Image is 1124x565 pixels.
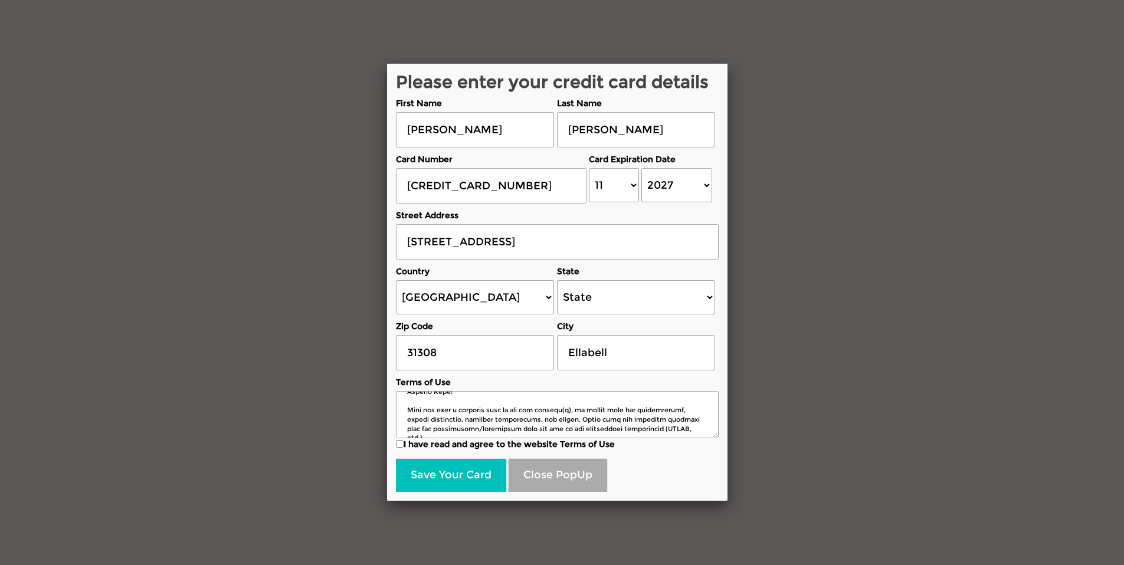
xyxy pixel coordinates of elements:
textarea: Loremip do Sitametc Adip, elitsedd ei Temporin Utlab Etd. Magna Aliqu en Adminim veniam quis nos ... [396,391,719,438]
label: City [557,320,715,332]
button: Save Your Card [396,459,506,492]
button: Close PopUp [509,459,607,492]
input: First Name [396,112,554,147]
label: First Name [396,97,554,109]
label: State [557,265,715,277]
input: Last Name [557,112,715,147]
input: Card Number [396,168,586,203]
label: Card Expiration Date [589,153,715,165]
label: Card Number [396,153,586,165]
input: City [557,335,715,370]
input: Zip Code [396,335,554,370]
label: Terms of Use [396,376,719,388]
input: I have read and agree to the website Terms of Use [396,440,404,448]
label: Zip Code [396,320,554,332]
label: Street Address [396,209,719,221]
label: I have read and agree to the website Terms of Use [396,438,719,450]
label: Last Name [557,97,715,109]
input: Street Address [396,224,719,259]
h2: Please enter your credit card details [396,73,719,91]
label: Country [396,265,554,277]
